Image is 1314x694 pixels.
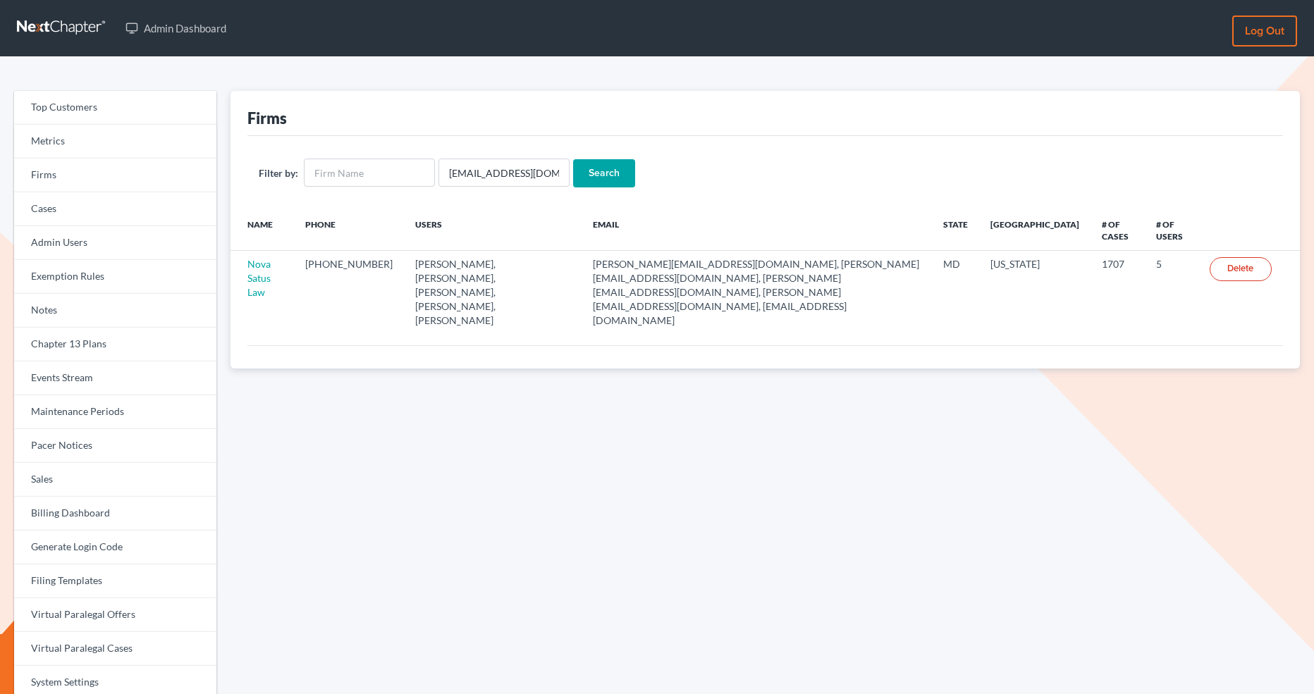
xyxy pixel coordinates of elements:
th: Email [582,210,932,251]
input: Users [438,159,570,187]
a: Filing Templates [14,564,216,598]
td: 5 [1145,251,1198,334]
a: Maintenance Periods [14,395,216,429]
th: # of Users [1145,210,1198,251]
label: Filter by: [259,166,298,180]
td: [PERSON_NAME][EMAIL_ADDRESS][DOMAIN_NAME], [PERSON_NAME][EMAIL_ADDRESS][DOMAIN_NAME], [PERSON_NAM... [582,251,932,334]
a: Pacer Notices [14,429,216,463]
input: Firm Name [304,159,435,187]
a: Admin Users [14,226,216,260]
a: Metrics [14,125,216,159]
a: Top Customers [14,91,216,125]
th: Users [404,210,582,251]
a: Admin Dashboard [118,16,233,41]
th: Name [231,210,294,251]
a: Cases [14,192,216,226]
th: [GEOGRAPHIC_DATA] [979,210,1091,251]
a: Events Stream [14,361,216,395]
td: 1707 [1091,251,1144,334]
th: State [932,210,979,251]
td: [PERSON_NAME], [PERSON_NAME], [PERSON_NAME], [PERSON_NAME], [PERSON_NAME] [404,251,582,334]
a: Virtual Paralegal Cases [14,632,216,666]
a: Nova Satus Law [247,258,271,298]
a: Generate Login Code [14,531,216,564]
th: # of Cases [1091,210,1144,251]
div: Firms [247,108,287,128]
th: Phone [294,210,404,251]
td: MD [932,251,979,334]
a: Firms [14,159,216,192]
a: Delete [1210,257,1272,281]
td: [US_STATE] [979,251,1091,334]
a: Sales [14,463,216,497]
a: Log out [1232,16,1297,47]
td: [PHONE_NUMBER] [294,251,404,334]
a: Notes [14,294,216,328]
a: Chapter 13 Plans [14,328,216,361]
a: Virtual Paralegal Offers [14,598,216,632]
a: Billing Dashboard [14,497,216,531]
input: Search [573,159,635,187]
a: Exemption Rules [14,260,216,294]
